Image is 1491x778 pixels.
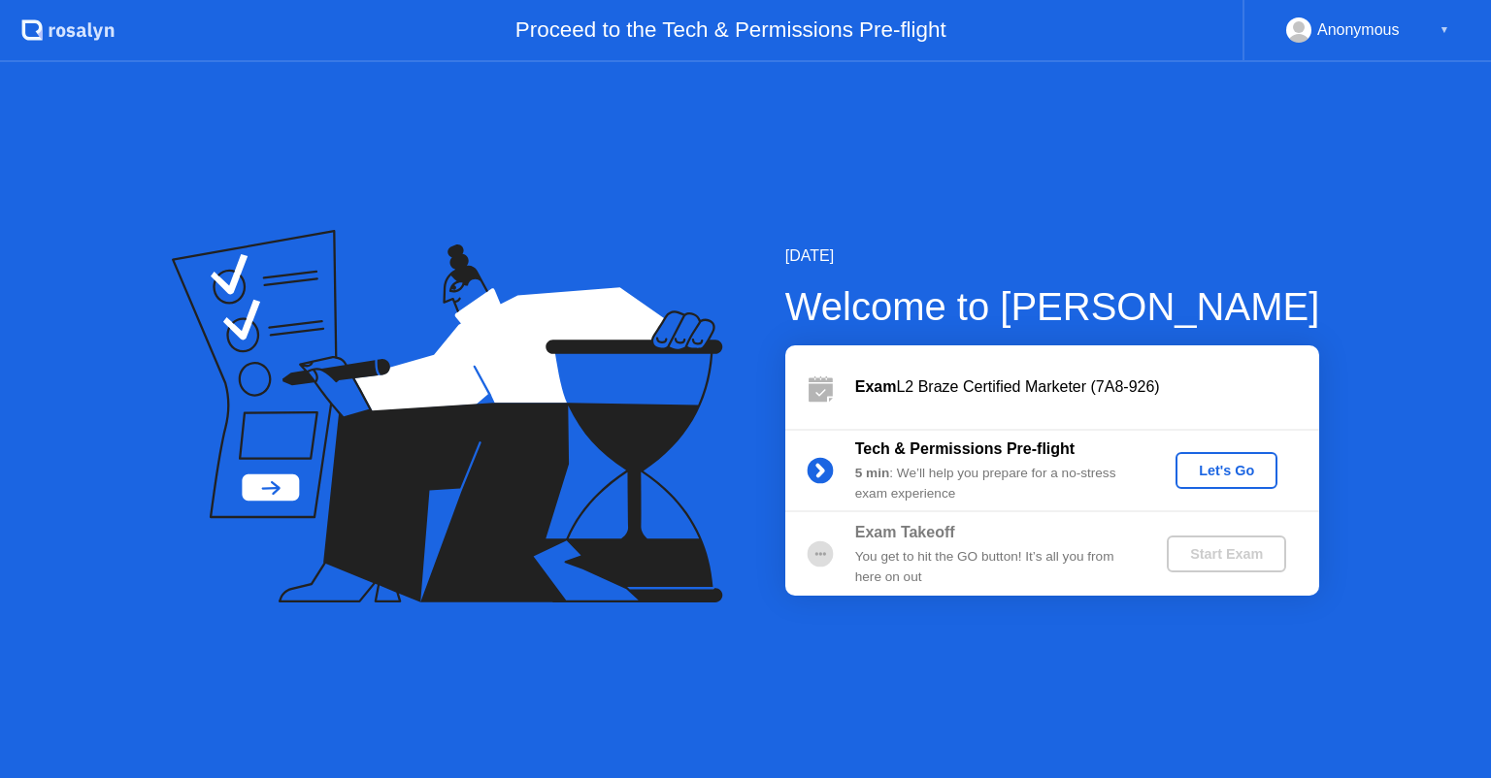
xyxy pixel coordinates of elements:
[1440,17,1449,43] div: ▼
[855,466,890,480] b: 5 min
[855,464,1135,503] div: : We’ll help you prepare for a no-stress exam experience
[1167,535,1286,572] button: Start Exam
[785,277,1320,336] div: Welcome to [PERSON_NAME]
[855,440,1075,457] b: Tech & Permissions Pre-flight
[1317,17,1400,43] div: Anonymous
[855,378,897,395] b: Exam
[1176,452,1277,489] button: Let's Go
[855,375,1319,399] div: L2 Braze Certified Marketer (7A8-926)
[785,244,1320,268] div: [DATE]
[855,547,1135,587] div: You get to hit the GO button! It’s all you from here on out
[1183,463,1270,478] div: Let's Go
[1175,546,1278,562] div: Start Exam
[855,524,955,540] b: Exam Takeoff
